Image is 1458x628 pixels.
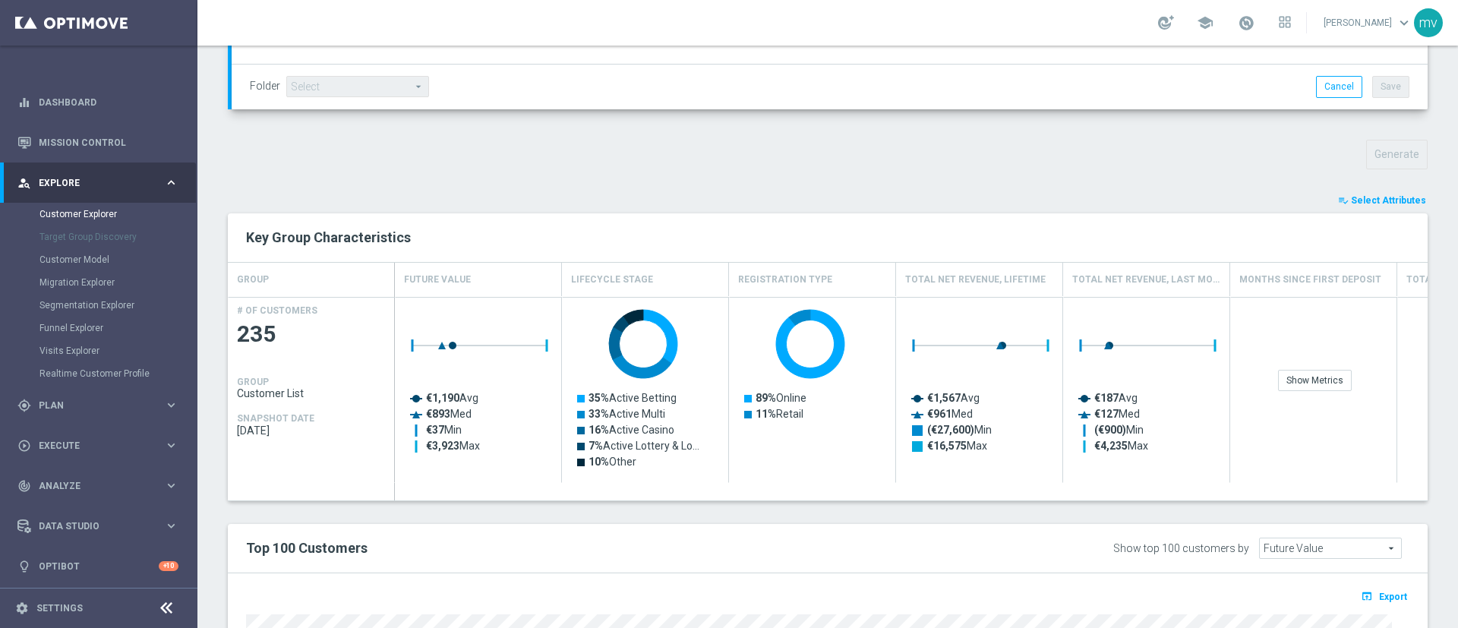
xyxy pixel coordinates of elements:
tspan: 11% [756,408,776,420]
a: Visits Explorer [39,345,158,357]
span: 235 [237,320,386,349]
i: lightbulb [17,560,31,573]
i: track_changes [17,479,31,493]
tspan: (€27,600) [927,424,974,437]
div: Optibot [17,546,178,586]
div: Press SPACE to select this row. [228,297,395,483]
text: Med [1094,408,1140,420]
div: Migration Explorer [39,271,196,294]
a: Settings [36,604,83,613]
div: Funnel Explorer [39,317,196,339]
text: Online [756,392,806,404]
div: Analyze [17,479,164,493]
a: Mission Control [39,122,178,163]
text: Min [426,424,462,436]
tspan: €1,567 [927,392,961,404]
tspan: €1,190 [426,392,459,404]
tspan: €127 [1094,408,1119,420]
span: Customer List [237,387,386,399]
tspan: 35% [589,392,609,404]
h2: Top 100 Customers [246,539,915,557]
text: Avg [1094,392,1138,404]
i: open_in_browser [1361,590,1377,602]
text: Min [1094,424,1144,437]
i: playlist_add_check [1338,195,1349,206]
span: Plan [39,401,164,410]
div: Data Studio [17,519,164,533]
tspan: (€900) [1094,424,1126,437]
text: Med [927,408,973,420]
a: Realtime Customer Profile [39,368,158,380]
i: keyboard_arrow_right [164,438,178,453]
a: Optibot [39,546,159,586]
a: Migration Explorer [39,276,158,289]
div: Explore [17,176,164,190]
label: Folder [250,80,280,93]
div: Mission Control [17,122,178,163]
text: Active Lottery & Lo… [589,440,699,452]
tspan: 7% [589,440,603,452]
text: Avg [426,392,478,404]
div: Dashboard [17,82,178,122]
tspan: €961 [927,408,951,420]
span: 2025-10-03 [237,424,386,437]
h4: Months Since First Deposit [1239,267,1381,293]
span: keyboard_arrow_down [1396,14,1412,31]
text: Min [927,424,992,437]
tspan: €37 [426,424,444,436]
div: Show top 100 customers by [1113,542,1249,555]
span: school [1197,14,1213,31]
text: Max [426,440,480,452]
h4: Total Net Revenue, Last Month [1072,267,1220,293]
h2: Key Group Characteristics [246,229,1409,247]
button: Mission Control [17,137,179,149]
button: equalizer Dashboard [17,96,179,109]
i: gps_fixed [17,399,31,412]
div: Show Metrics [1278,370,1352,391]
h4: SNAPSHOT DATE [237,413,314,424]
div: mv [1414,8,1443,37]
button: track_changes Analyze keyboard_arrow_right [17,480,179,492]
i: play_circle_outline [17,439,31,453]
text: Med [426,408,472,420]
tspan: €16,575 [927,440,967,452]
span: Execute [39,441,164,450]
button: open_in_browser Export [1359,586,1409,606]
text: Avg [927,392,980,404]
tspan: 10% [589,456,609,468]
div: Visits Explorer [39,339,196,362]
div: +10 [159,561,178,571]
h4: GROUP [237,267,269,293]
tspan: €3,923 [426,440,459,452]
text: Active Multi [589,408,665,420]
button: playlist_add_check Select Attributes [1336,192,1428,209]
h4: Lifecycle Stage [571,267,653,293]
button: gps_fixed Plan keyboard_arrow_right [17,399,179,412]
a: Customer Explorer [39,208,158,220]
tspan: €4,235 [1094,440,1128,452]
text: Retail [756,408,803,420]
h4: Registration Type [738,267,832,293]
div: lightbulb Optibot +10 [17,560,179,573]
span: Select Attributes [1351,195,1426,206]
button: person_search Explore keyboard_arrow_right [17,177,179,189]
i: keyboard_arrow_right [164,478,178,493]
div: Data Studio keyboard_arrow_right [17,520,179,532]
text: Active Casino [589,424,674,436]
h4: Future Value [404,267,471,293]
span: Analyze [39,481,164,491]
a: Customer Model [39,254,158,266]
a: Dashboard [39,82,178,122]
text: Max [927,440,987,452]
span: Data Studio [39,522,164,531]
button: Cancel [1316,76,1362,97]
h4: GROUP [237,377,269,387]
a: Segmentation Explorer [39,299,158,311]
div: Segmentation Explorer [39,294,196,317]
div: Realtime Customer Profile [39,362,196,385]
h4: # OF CUSTOMERS [237,305,317,316]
